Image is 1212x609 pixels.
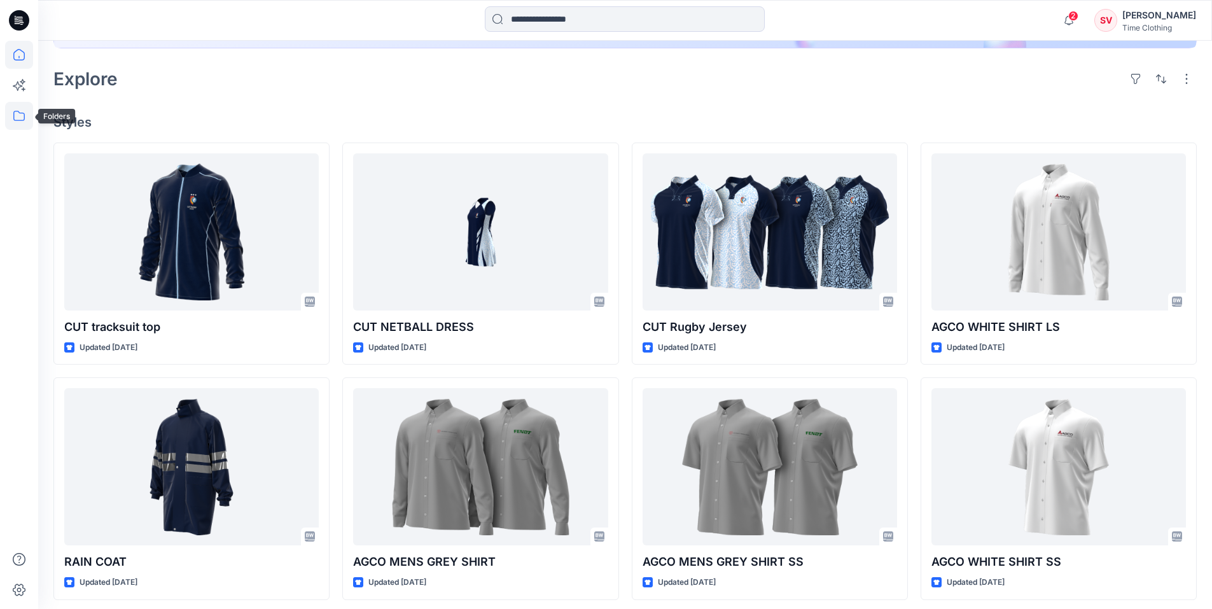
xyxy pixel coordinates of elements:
[353,388,608,545] a: AGCO MENS GREY SHIRT
[931,388,1186,545] a: AGCO WHITE SHIRT SS
[1122,8,1196,23] div: [PERSON_NAME]
[353,318,608,336] p: CUT NETBALL DRESS
[658,576,716,589] p: Updated [DATE]
[643,553,897,571] p: AGCO MENS GREY SHIRT SS
[53,69,118,89] h2: Explore
[931,318,1186,336] p: AGCO WHITE SHIRT LS
[643,153,897,311] a: CUT Rugby Jersey
[368,341,426,354] p: Updated [DATE]
[64,388,319,545] a: RAIN COAT
[643,318,897,336] p: CUT Rugby Jersey
[931,153,1186,311] a: AGCO WHITE SHIRT LS
[64,318,319,336] p: CUT tracksuit top
[931,553,1186,571] p: AGCO WHITE SHIRT SS
[64,553,319,571] p: RAIN COAT
[353,153,608,311] a: CUT NETBALL DRESS
[947,341,1005,354] p: Updated [DATE]
[368,576,426,589] p: Updated [DATE]
[1068,11,1078,21] span: 2
[64,153,319,311] a: CUT tracksuit top
[53,115,1197,130] h4: Styles
[80,576,137,589] p: Updated [DATE]
[658,341,716,354] p: Updated [DATE]
[80,341,137,354] p: Updated [DATE]
[1122,23,1196,32] div: Time Clothing
[353,553,608,571] p: AGCO MENS GREY SHIRT
[947,576,1005,589] p: Updated [DATE]
[1094,9,1117,32] div: SV
[643,388,897,545] a: AGCO MENS GREY SHIRT SS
